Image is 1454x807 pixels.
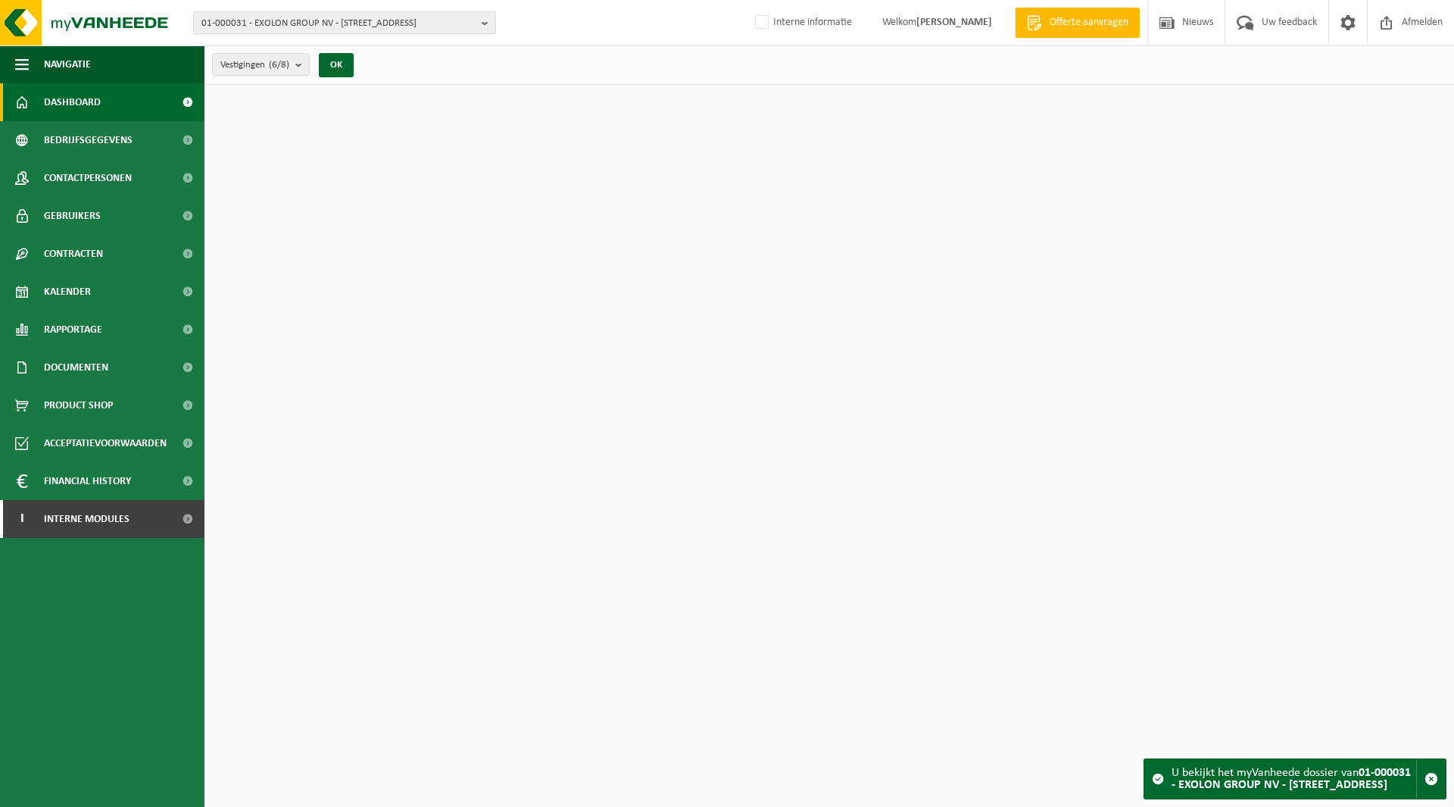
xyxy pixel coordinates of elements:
label: Interne informatie [752,11,852,34]
strong: 01-000031 - EXOLON GROUP NV - [STREET_ADDRESS] [1172,767,1411,791]
span: Documenten [44,349,108,386]
span: Contactpersonen [44,159,132,197]
span: Navigatie [44,45,91,83]
div: U bekijkt het myVanheede dossier van [1172,759,1416,799]
button: OK [319,53,354,77]
span: Acceptatievoorwaarden [44,424,167,462]
button: 01-000031 - EXOLON GROUP NV - [STREET_ADDRESS] [193,11,496,34]
span: Interne modules [44,500,129,538]
span: Offerte aanvragen [1046,15,1132,30]
span: Bedrijfsgegevens [44,121,133,159]
span: Dashboard [44,83,101,121]
span: Contracten [44,235,103,273]
span: I [15,500,29,538]
span: Financial History [44,462,131,500]
a: Offerte aanvragen [1015,8,1140,38]
strong: [PERSON_NAME] [916,17,992,28]
span: Kalender [44,273,91,311]
span: Product Shop [44,386,113,424]
span: 01-000031 - EXOLON GROUP NV - [STREET_ADDRESS] [201,12,476,35]
count: (6/8) [269,60,289,70]
button: Vestigingen(6/8) [212,53,310,76]
span: Gebruikers [44,197,101,235]
span: Vestigingen [220,54,289,77]
span: Rapportage [44,311,102,349]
